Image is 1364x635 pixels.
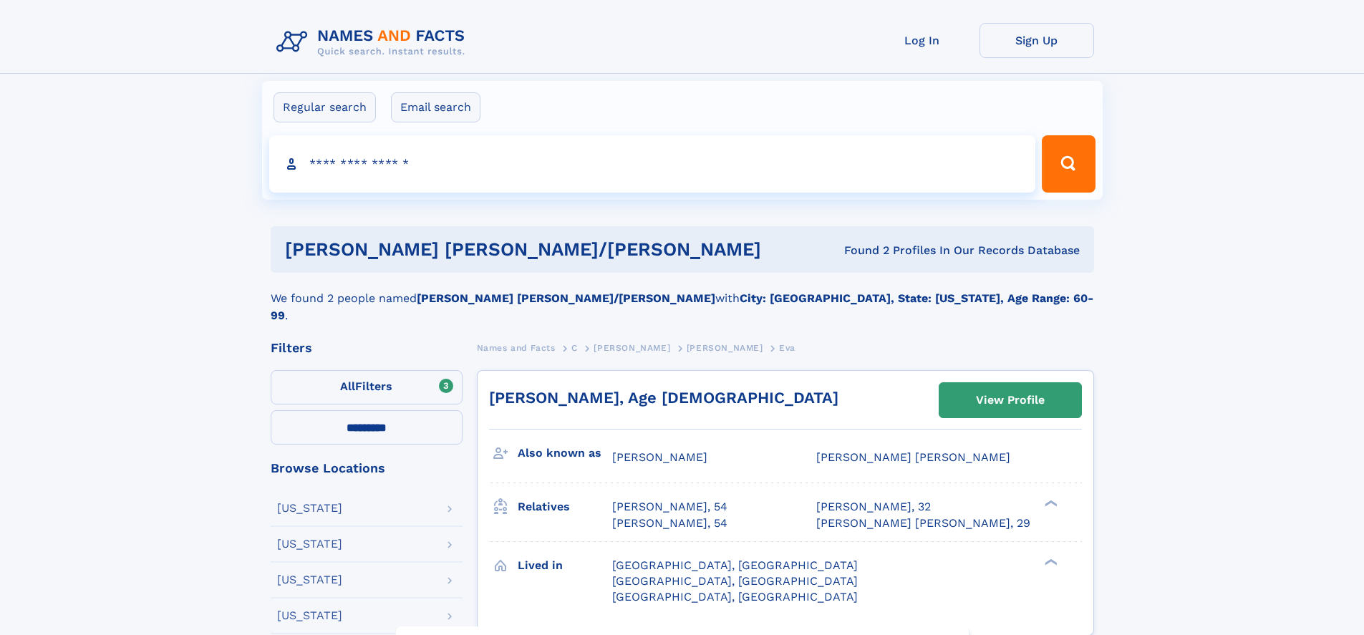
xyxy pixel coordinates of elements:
span: [PERSON_NAME] [594,343,670,353]
div: View Profile [976,384,1045,417]
div: ❯ [1041,557,1058,566]
span: [PERSON_NAME] [PERSON_NAME] [816,450,1010,464]
a: [PERSON_NAME] [594,339,670,357]
div: Filters [271,341,463,354]
label: Regular search [274,92,376,122]
a: Log In [865,23,980,58]
h3: Relatives [518,495,612,519]
label: Email search [391,92,480,122]
span: All [340,379,355,393]
a: [PERSON_NAME] [PERSON_NAME], 29 [816,515,1030,531]
img: Logo Names and Facts [271,23,477,62]
a: [PERSON_NAME], 32 [816,499,931,515]
div: [US_STATE] [277,538,342,550]
div: [US_STATE] [277,574,342,586]
div: We found 2 people named with . [271,273,1094,324]
button: Search Button [1042,135,1095,193]
a: [PERSON_NAME], 54 [612,515,727,531]
a: [PERSON_NAME], 54 [612,499,727,515]
h3: Lived in [518,553,612,578]
div: Browse Locations [271,462,463,475]
span: [GEOGRAPHIC_DATA], [GEOGRAPHIC_DATA] [612,574,858,588]
div: [US_STATE] [277,610,342,621]
input: search input [269,135,1036,193]
span: C [571,343,578,353]
a: Names and Facts [477,339,556,357]
b: City: [GEOGRAPHIC_DATA], State: [US_STATE], Age Range: 60-99 [271,291,1093,322]
h1: [PERSON_NAME] [PERSON_NAME]/[PERSON_NAME] [285,241,803,258]
a: [PERSON_NAME], Age [DEMOGRAPHIC_DATA] [489,389,838,407]
span: Eva [779,343,795,353]
div: [US_STATE] [277,503,342,514]
b: [PERSON_NAME] [PERSON_NAME]/[PERSON_NAME] [417,291,715,305]
span: [GEOGRAPHIC_DATA], [GEOGRAPHIC_DATA] [612,590,858,604]
a: Sign Up [980,23,1094,58]
h3: Also known as [518,441,612,465]
div: Found 2 Profiles In Our Records Database [803,243,1080,258]
div: ❯ [1041,499,1058,508]
span: [PERSON_NAME] [687,343,763,353]
a: [PERSON_NAME] [687,339,763,357]
a: View Profile [939,383,1081,417]
span: [PERSON_NAME] [612,450,707,464]
span: [GEOGRAPHIC_DATA], [GEOGRAPHIC_DATA] [612,558,858,572]
a: C [571,339,578,357]
label: Filters [271,370,463,404]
